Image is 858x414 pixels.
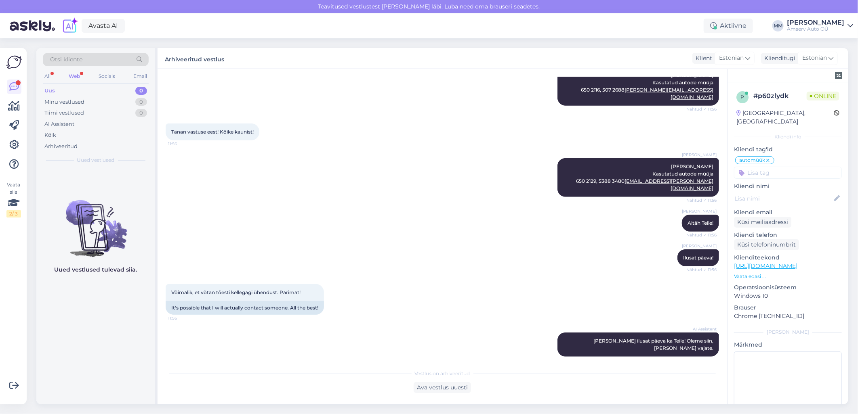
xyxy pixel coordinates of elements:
[692,54,712,63] div: Klient
[6,54,22,70] img: Askly Logo
[682,152,717,158] span: [PERSON_NAME]
[36,186,155,258] img: No chats
[734,253,842,262] p: Klienditeekond
[734,328,842,336] div: [PERSON_NAME]
[734,167,842,179] input: Lisa tag
[734,262,797,270] a: [URL][DOMAIN_NAME]
[734,145,842,154] p: Kliendi tag'id
[67,71,82,82] div: Web
[6,181,21,217] div: Vaata siia
[787,26,844,32] div: Amserv Auto OÜ
[734,217,791,228] div: Küsi meiliaadressi
[686,197,717,203] span: Nähtud ✓ 11:56
[686,326,717,332] span: AI Assistent
[61,17,78,34] img: explore-ai
[414,382,471,393] div: Ava vestlus uuesti
[734,312,842,320] p: Chrome [TECHNICAL_ID]
[50,55,82,64] span: Otsi kliente
[135,98,147,106] div: 0
[593,338,715,351] span: [PERSON_NAME] ilusat päeva ka Teile! Oleme siin, [PERSON_NAME] vajate.
[734,273,842,280] p: Vaata edasi ...
[686,357,717,363] span: 11:56
[734,194,833,203] input: Lisa nimi
[6,210,21,217] div: 2 / 3
[135,87,147,95] div: 0
[734,182,842,190] p: Kliendi nimi
[44,120,74,128] div: AI Assistent
[55,266,137,274] p: Uued vestlused tulevad siia.
[166,301,324,315] div: It's possible that I will actually contact someone. All the best!
[44,142,78,151] div: Arhiveeritud
[44,109,84,117] div: Tiimi vestlused
[734,283,842,292] p: Operatsioonisüsteem
[704,19,753,33] div: Aktiivne
[171,289,301,295] span: Võimalik, et võtan tõesti kellegagi ühendust. Parimat!
[44,87,55,95] div: Uus
[135,109,147,117] div: 0
[82,19,125,33] a: Avasta AI
[686,267,717,273] span: Nähtud ✓ 11:56
[44,131,56,139] div: Kõik
[168,141,198,147] span: 11:56
[165,53,224,64] label: Arhiveeritud vestlus
[686,106,717,112] span: Nähtud ✓ 11:56
[787,19,853,32] a: [PERSON_NAME]Amserv Auto OÜ
[683,255,713,261] span: Ilusat päeva!
[415,370,470,377] span: Vestlus on arhiveeritud
[761,54,795,63] div: Klienditugi
[787,19,844,26] div: [PERSON_NAME]
[77,157,115,164] span: Uued vestlused
[168,315,198,321] span: 11:56
[734,292,842,300] p: Windows 10
[686,232,717,238] span: Nähtud ✓ 11:56
[688,220,713,226] span: Aitäh Teile!
[719,54,744,63] span: Estonian
[807,92,839,100] span: Online
[734,239,799,250] div: Küsi telefoninumbrit
[625,87,713,100] a: [PERSON_NAME][EMAIL_ADDRESS][DOMAIN_NAME]
[739,158,765,163] span: automüük
[753,91,807,101] div: # p60zlydk
[625,178,713,191] a: [EMAIL_ADDRESS][PERSON_NAME][DOMAIN_NAME]
[682,208,717,214] span: [PERSON_NAME]
[734,208,842,217] p: Kliendi email
[734,231,842,239] p: Kliendi telefon
[835,72,842,79] img: zendesk
[736,109,834,126] div: [GEOGRAPHIC_DATA], [GEOGRAPHIC_DATA]
[44,98,84,106] div: Minu vestlused
[802,54,827,63] span: Estonian
[682,243,717,249] span: [PERSON_NAME]
[734,341,842,349] p: Märkmed
[43,71,52,82] div: All
[734,303,842,312] p: Brauser
[772,20,784,31] div: MM
[741,94,744,100] span: p
[734,133,842,140] div: Kliendi info
[171,129,254,135] span: Tänan vastuse eest! Kõike kaunist!
[132,71,149,82] div: Email
[97,71,117,82] div: Socials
